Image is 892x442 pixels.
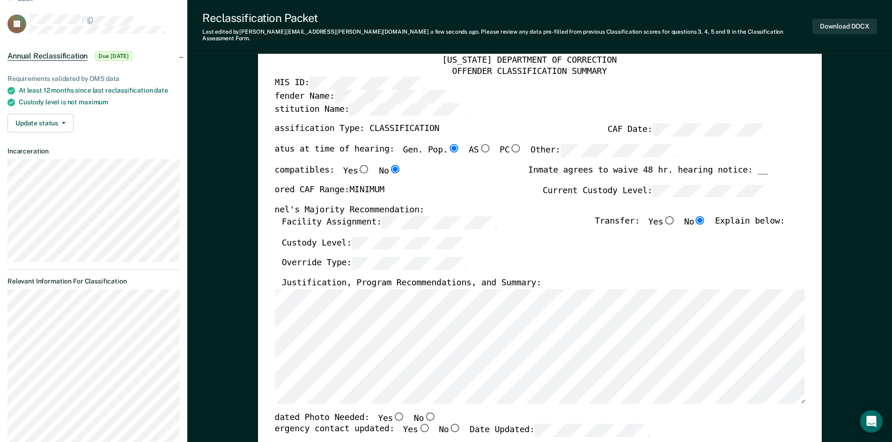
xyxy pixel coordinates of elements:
[19,98,180,106] div: Custody level is not
[343,165,370,177] label: Yes
[265,205,767,216] div: Panel's Majority Recommendation:
[281,257,467,270] label: Override Type:
[663,216,675,224] input: Yes
[694,216,706,224] input: No
[265,144,676,165] div: Status at time of hearing:
[202,11,812,25] div: Reclassification Packet
[509,144,522,152] input: PC
[19,87,180,94] div: At least 12 months since last reclassification
[154,87,168,94] span: date
[470,424,650,437] label: Date Updated:
[265,165,401,184] div: Incompatibles:
[79,98,108,106] span: maximum
[381,216,496,229] input: Facility Assignment:
[652,184,767,197] input: Current Custody Level:
[7,147,180,155] dt: Incarceration
[351,236,466,249] input: Custody Level:
[812,19,877,34] button: Download DOCX
[534,424,649,437] input: Date Updated:
[310,77,425,90] input: TOMIS ID:
[648,216,675,229] label: Yes
[418,424,430,432] input: Yes
[281,216,496,229] label: Facility Assignment:
[281,277,541,289] label: Justification, Program Recommendations, and Summary:
[265,184,384,197] label: Scored CAF Range: MINIMUM
[265,103,464,116] label: Institution Name:
[281,236,467,249] label: Custody Level:
[202,29,812,42] div: Last edited by [PERSON_NAME][EMAIL_ADDRESS][PERSON_NAME][DOMAIN_NAME] . Please review any data pr...
[652,123,767,137] input: CAF Date:
[860,410,883,433] div: Open Intercom Messenger
[560,144,675,157] input: Other:
[413,412,436,424] label: No
[265,66,794,77] div: OFFENDER CLASSIFICATION SUMMARY
[265,77,425,90] label: TOMIS ID:
[479,144,491,152] input: AS
[7,277,180,285] dt: Relevant Information For Classification
[469,144,491,157] label: AS
[389,165,401,173] input: No
[542,184,767,197] label: Current Custody Level:
[607,123,767,137] label: CAF Date:
[7,114,74,132] button: Update status
[393,412,405,420] input: Yes
[7,75,180,83] div: Requirements validated by OMS data
[595,216,785,236] div: Transfer: Explain below:
[684,216,706,229] label: No
[351,257,466,270] input: Override Type:
[530,144,675,157] label: Other:
[349,103,464,116] input: Institution Name:
[379,165,401,177] label: No
[265,55,794,66] div: [US_STATE] DEPARTMENT OF CORRECTION
[403,424,430,437] label: Yes
[358,165,370,173] input: Yes
[424,412,436,420] input: No
[449,424,461,432] input: No
[265,90,450,103] label: Offender Name:
[334,90,450,103] input: Offender Name:
[528,165,768,184] div: Inmate agrees to waive 48 hr. hearing notice: __
[265,123,439,137] label: Classification Type: CLASSIFICATION
[7,51,88,61] span: Annual Reclassification
[378,412,405,424] label: Yes
[448,144,460,152] input: Gen. Pop.
[500,144,522,157] label: PC
[439,424,461,437] label: No
[403,144,460,157] label: Gen. Pop.
[265,412,436,424] div: Updated Photo Needed:
[95,51,132,61] span: Due [DATE]
[430,29,479,35] span: a few seconds ago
